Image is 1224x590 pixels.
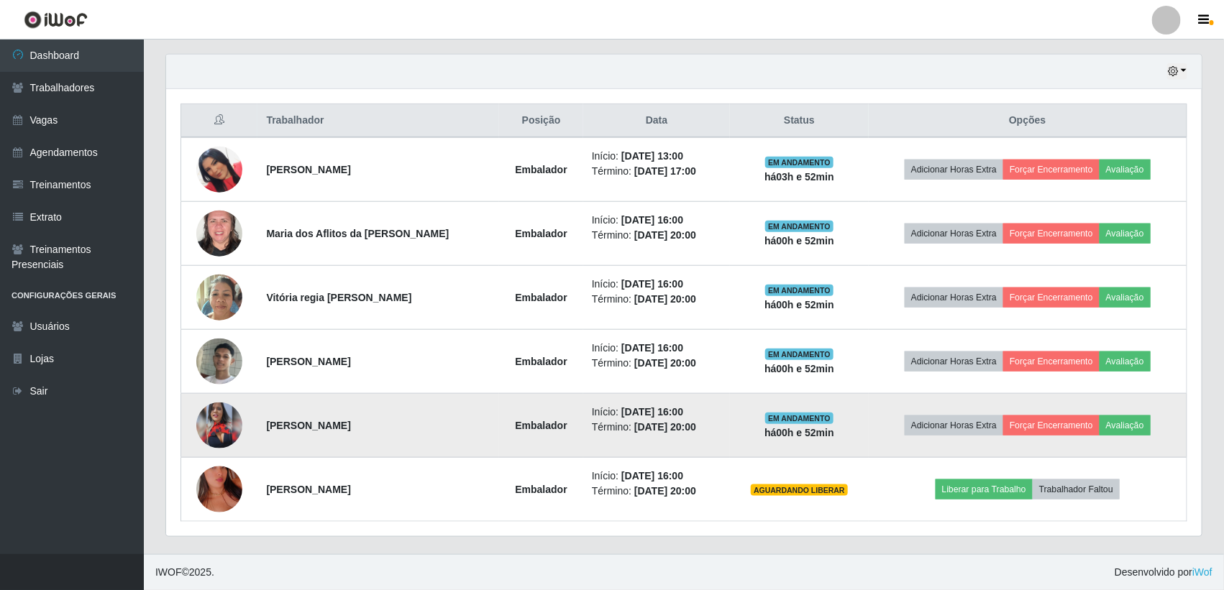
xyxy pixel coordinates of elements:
button: Avaliação [1100,160,1151,180]
span: © 2025 . [155,565,214,580]
span: EM ANDAMENTO [765,157,833,168]
time: [DATE] 20:00 [634,293,696,305]
th: Posição [499,104,583,138]
img: 1748800046377.jpeg [196,338,242,385]
li: Início: [592,277,722,292]
strong: [PERSON_NAME] [266,356,350,367]
strong: Embalador [515,484,567,495]
button: Forçar Encerramento [1003,160,1100,180]
li: Término: [592,228,722,243]
img: 1753646216321.jpeg [196,129,242,211]
button: Trabalhador Faltou [1033,479,1120,499]
time: [DATE] 13:00 [621,150,683,162]
a: iWof [1192,566,1212,578]
li: Início: [592,341,722,356]
th: Opções [869,104,1187,138]
time: [DATE] 16:00 [621,278,683,290]
strong: [PERSON_NAME] [266,164,350,175]
button: Avaliação [1100,415,1151,435]
img: 1745846326549.jpeg [196,267,242,328]
strong: Embalador [515,420,567,431]
button: Liberar para Trabalho [936,479,1033,499]
time: [DATE] 20:00 [634,229,696,241]
button: Adicionar Horas Extra [905,351,1003,372]
strong: há 00 h e 52 min [764,235,834,246]
strong: Embalador [515,356,567,367]
time: [DATE] 20:00 [634,485,696,497]
li: Término: [592,356,722,371]
button: Adicionar Horas Extra [905,287,1003,308]
button: Adicionar Horas Extra [905,415,1003,435]
strong: Embalador [515,292,567,303]
button: Forçar Encerramento [1003,223,1100,244]
img: 1731364185521.jpeg [196,203,242,264]
img: CoreUI Logo [24,11,88,29]
time: [DATE] 16:00 [621,214,683,226]
strong: há 00 h e 52 min [764,427,834,438]
li: Início: [592,405,722,420]
li: Término: [592,420,722,435]
time: [DATE] 20:00 [634,421,696,433]
time: [DATE] 16:00 [621,406,683,418]
button: Adicionar Horas Extra [905,223,1003,244]
time: [DATE] 16:00 [621,470,683,481]
strong: há 03 h e 52 min [764,171,834,183]
li: Término: [592,484,722,499]
strong: Maria dos Aflitos da [PERSON_NAME] [266,228,449,239]
th: Data [583,104,731,138]
button: Forçar Encerramento [1003,351,1100,372]
li: Início: [592,469,722,484]
th: Trabalhador [257,104,499,138]
strong: Embalador [515,164,567,175]
th: Status [730,104,868,138]
span: EM ANDAMENTO [765,349,833,360]
strong: [PERSON_NAME] [266,420,350,431]
span: EM ANDAMENTO [765,285,833,296]
strong: Vitória regia [PERSON_NAME] [266,292,411,303]
button: Forçar Encerramento [1003,287,1100,308]
li: Início: [592,149,722,164]
strong: há 00 h e 52 min [764,299,834,310]
time: [DATE] 16:00 [621,342,683,354]
button: Adicionar Horas Extra [905,160,1003,180]
button: Avaliação [1100,287,1151,308]
time: [DATE] 20:00 [634,357,696,369]
strong: [PERSON_NAME] [266,484,350,495]
img: 1749404356268.jpeg [196,402,242,448]
span: AGUARDANDO LIBERAR [751,484,848,496]
button: Avaliação [1100,223,1151,244]
button: Forçar Encerramento [1003,415,1100,435]
span: EM ANDAMENTO [765,221,833,232]
time: [DATE] 17:00 [634,165,696,177]
img: 1750854034057.jpeg [196,448,242,530]
span: IWOF [155,566,182,578]
span: Desenvolvido por [1115,565,1212,580]
strong: há 00 h e 52 min [764,363,834,374]
li: Término: [592,292,722,307]
li: Início: [592,213,722,228]
button: Avaliação [1100,351,1151,372]
strong: Embalador [515,228,567,239]
span: EM ANDAMENTO [765,412,833,424]
li: Término: [592,164,722,179]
